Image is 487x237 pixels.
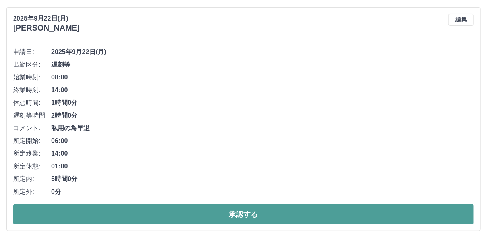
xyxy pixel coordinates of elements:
[13,204,474,224] button: 承認する
[13,187,51,197] span: 所定外:
[13,85,51,95] span: 終業時刻:
[51,149,474,158] span: 14:00
[13,149,51,158] span: 所定終業:
[51,60,474,69] span: 遅刻等
[51,73,474,82] span: 08:00
[51,111,474,120] span: 2時間0分
[13,98,51,108] span: 休憩時間:
[13,23,80,33] h3: [PERSON_NAME]
[448,14,474,26] button: 編集
[13,60,51,69] span: 出勤区分:
[13,174,51,184] span: 所定内:
[51,174,474,184] span: 5時間0分
[51,136,474,146] span: 06:00
[13,111,51,120] span: 遅刻等時間:
[13,162,51,171] span: 所定休憩:
[13,47,51,57] span: 申請日:
[13,73,51,82] span: 始業時刻:
[51,162,474,171] span: 01:00
[51,85,474,95] span: 14:00
[13,14,80,23] p: 2025年9月22日(月)
[51,47,474,57] span: 2025年9月22日(月)
[51,187,474,197] span: 0分
[13,123,51,133] span: コメント:
[51,123,474,133] span: 私用の為早退
[13,136,51,146] span: 所定開始:
[51,98,474,108] span: 1時間0分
